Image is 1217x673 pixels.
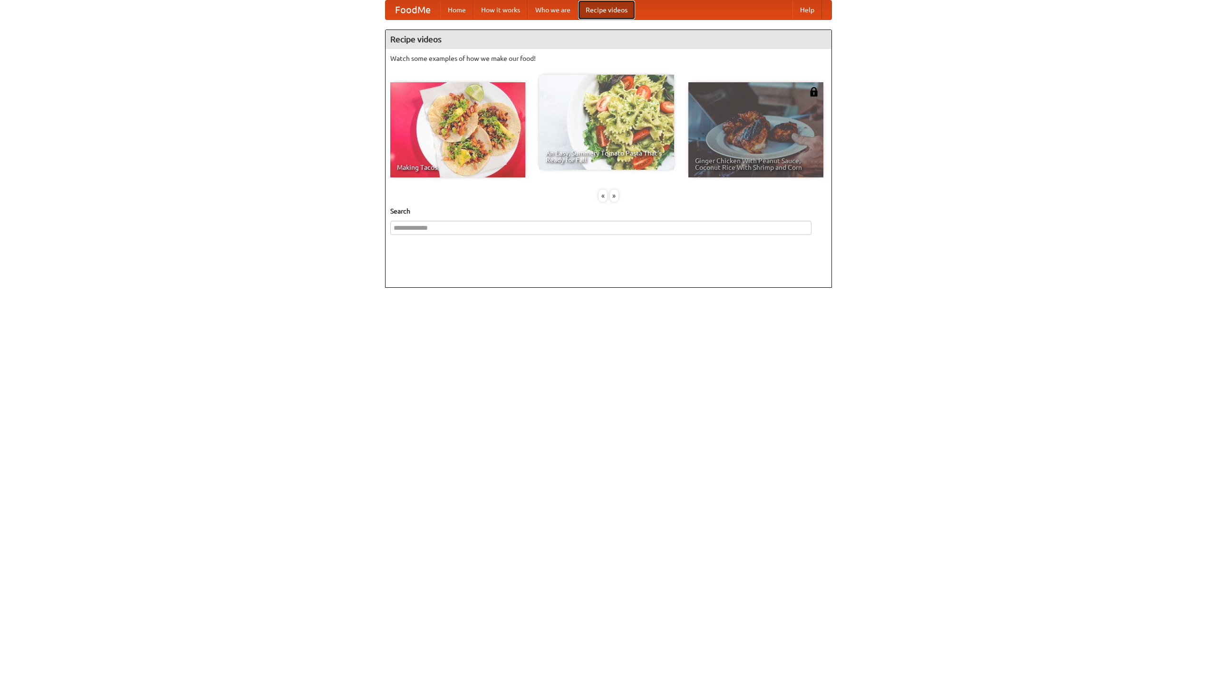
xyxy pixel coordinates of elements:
h5: Search [390,206,827,216]
img: 483408.png [809,87,819,97]
span: Making Tacos [397,164,519,171]
a: FoodMe [386,0,440,20]
p: Watch some examples of how we make our food! [390,54,827,63]
a: How it works [473,0,528,20]
a: An Easy, Summery Tomato Pasta That's Ready for Fall [539,75,674,170]
a: Help [792,0,822,20]
a: Who we are [528,0,578,20]
a: Recipe videos [578,0,635,20]
a: Home [440,0,473,20]
a: Making Tacos [390,82,525,177]
div: « [599,190,607,202]
div: » [610,190,618,202]
span: An Easy, Summery Tomato Pasta That's Ready for Fall [546,150,667,163]
h4: Recipe videos [386,30,831,49]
